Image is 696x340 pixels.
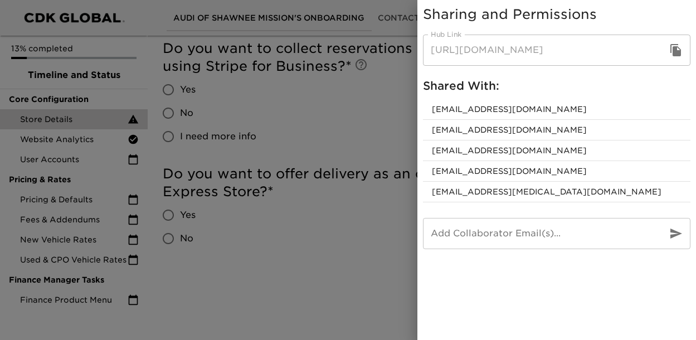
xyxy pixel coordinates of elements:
[432,145,682,156] span: [EMAIL_ADDRESS][DOMAIN_NAME]
[423,77,690,95] h6: Shared With:
[432,124,682,135] span: [EMAIL_ADDRESS][DOMAIN_NAME]
[423,6,690,23] h5: Sharing and Permissions
[432,104,682,115] span: [EMAIL_ADDRESS][DOMAIN_NAME]
[432,186,682,197] span: [EMAIL_ADDRESS][MEDICAL_DATA][DOMAIN_NAME]
[432,166,682,177] span: [EMAIL_ADDRESS][DOMAIN_NAME]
